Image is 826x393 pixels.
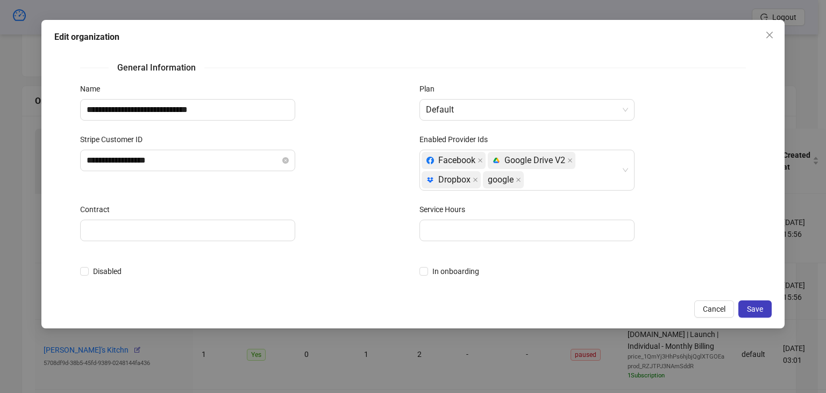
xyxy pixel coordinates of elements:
span: google [483,171,524,188]
button: close-circle [282,157,289,164]
div: Facebook [426,152,475,169]
input: Name [80,99,295,121]
span: Default [426,100,628,120]
label: Enabled Provider Ids [419,134,495,145]
button: Cancel [694,300,734,318]
span: close [516,177,521,183]
div: Google Drive V2 [493,152,565,169]
span: General Information [109,61,204,74]
label: Name [80,83,107,95]
span: close [478,158,483,163]
input: Service Hours [419,220,635,241]
label: Stripe Customer ID [80,134,149,145]
span: google [488,172,514,188]
span: Save [747,304,763,313]
span: close [567,158,573,163]
div: Dropbox [426,172,471,188]
span: Disabled [89,265,126,277]
button: Close [761,26,778,44]
div: Edit organization [54,31,772,44]
input: Contract [80,220,295,241]
button: Save [738,300,772,318]
input: Stripe Customer ID [87,154,280,167]
span: In onboarding [428,265,483,277]
span: close [765,31,774,39]
label: Contract [80,203,117,215]
label: Service Hours [419,203,472,215]
label: Plan [419,83,442,95]
span: Cancel [703,304,725,313]
span: close [473,177,478,183]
